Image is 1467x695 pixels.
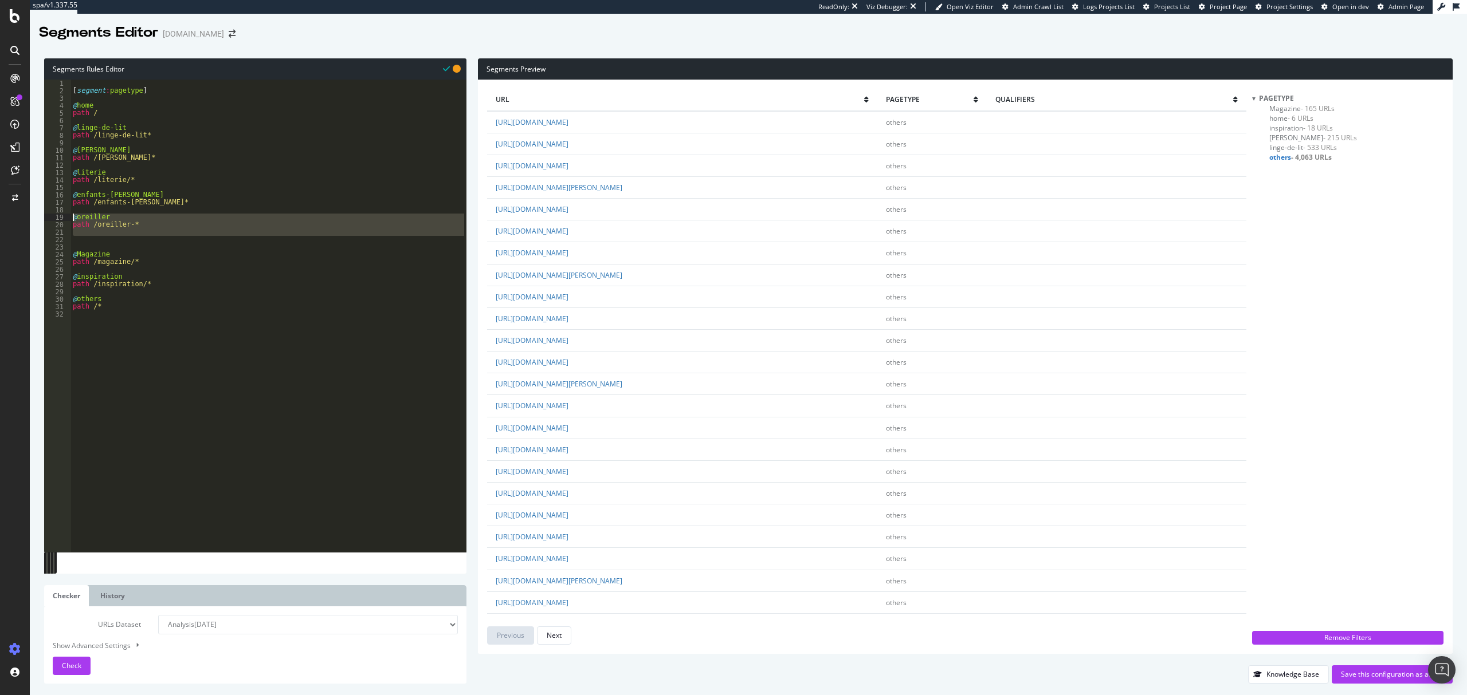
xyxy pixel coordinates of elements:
[44,243,71,251] div: 23
[44,640,449,651] div: Show Advanced Settings
[1388,2,1424,11] span: Admin Page
[886,357,907,367] span: others
[44,273,71,281] div: 27
[44,87,71,94] div: 2
[443,63,450,74] span: Syntax is valid
[44,154,71,161] div: 11
[496,139,568,149] a: [URL][DOMAIN_NAME]
[44,295,71,303] div: 30
[496,161,568,171] a: [URL][DOMAIN_NAME]
[886,226,907,236] span: others
[39,23,158,42] div: Segments Editor
[496,423,568,433] a: [URL][DOMAIN_NAME]
[1288,113,1313,123] span: - 6 URLs
[886,598,907,607] span: others
[866,2,908,11] div: Viz Debugger:
[44,102,71,109] div: 4
[1378,2,1424,11] a: Admin Page
[1323,133,1357,143] span: - 215 URLs
[1269,133,1357,143] span: Click to filter pagetype on linge-de-bain
[886,335,907,345] span: others
[1248,669,1329,679] a: Knowledge Base
[1259,633,1437,642] div: Remove Filters
[1072,2,1135,11] a: Logs Projects List
[886,161,907,171] span: others
[547,630,562,640] div: Next
[496,94,864,104] span: url
[886,576,907,586] span: others
[1332,2,1369,11] span: Open in dev
[886,292,907,302] span: others
[44,310,71,318] div: 32
[44,109,71,117] div: 5
[496,576,622,586] a: [URL][DOMAIN_NAME][PERSON_NAME]
[44,161,71,169] div: 12
[44,206,71,214] div: 18
[886,117,907,127] span: others
[1143,2,1190,11] a: Projects List
[886,488,907,498] span: others
[496,183,622,192] a: [URL][DOMAIN_NAME][PERSON_NAME]
[995,94,1233,104] span: qualifiers
[496,532,568,542] a: [URL][DOMAIN_NAME]
[44,615,150,634] label: URLs Dataset
[44,199,71,206] div: 17
[886,270,907,280] span: others
[496,510,568,520] a: [URL][DOMAIN_NAME]
[229,30,236,38] div: arrow-right-arrow-left
[44,147,71,154] div: 10
[947,2,994,11] span: Open Viz Editor
[496,204,568,214] a: [URL][DOMAIN_NAME]
[886,183,907,192] span: others
[1269,104,1335,113] span: Click to filter pagetype on Magazine
[44,124,71,132] div: 7
[1321,2,1369,11] a: Open in dev
[1266,2,1313,11] span: Project Settings
[487,626,534,645] button: Previous
[44,228,71,236] div: 21
[163,28,224,40] div: [DOMAIN_NAME]
[886,401,907,410] span: others
[1256,2,1313,11] a: Project Settings
[478,58,1453,80] div: Segments Preview
[496,598,568,607] a: [URL][DOMAIN_NAME]
[44,236,71,243] div: 22
[886,532,907,542] span: others
[496,401,568,410] a: [URL][DOMAIN_NAME]
[1259,93,1294,103] span: pagetype
[496,248,568,258] a: [URL][DOMAIN_NAME]
[886,314,907,323] span: others
[496,488,568,498] a: [URL][DOMAIN_NAME]
[1199,2,1247,11] a: Project Page
[1002,2,1064,11] a: Admin Crawl List
[44,281,71,288] div: 28
[496,445,568,455] a: [URL][DOMAIN_NAME]
[886,379,907,389] span: others
[1428,656,1456,684] div: Open Intercom Messenger
[886,554,907,563] span: others
[1083,2,1135,11] span: Logs Projects List
[1269,123,1333,133] span: Click to filter pagetype on inspiration
[496,357,568,367] a: [URL][DOMAIN_NAME]
[44,80,71,87] div: 1
[44,176,71,184] div: 14
[496,554,568,563] a: [URL][DOMAIN_NAME]
[453,63,461,74] span: You have unsaved modifications
[62,661,81,670] span: Check
[496,226,568,236] a: [URL][DOMAIN_NAME]
[44,288,71,295] div: 29
[537,626,571,645] button: Next
[886,94,974,104] span: pagetype
[53,657,91,675] button: Check
[44,191,71,199] div: 16
[44,585,89,606] a: Checker
[886,248,907,258] span: others
[1269,113,1313,123] span: Click to filter pagetype on home
[44,303,71,310] div: 31
[886,204,907,214] span: others
[44,214,71,221] div: 19
[886,445,907,455] span: others
[44,94,71,102] div: 3
[44,184,71,191] div: 15
[1248,665,1329,684] button: Knowledge Base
